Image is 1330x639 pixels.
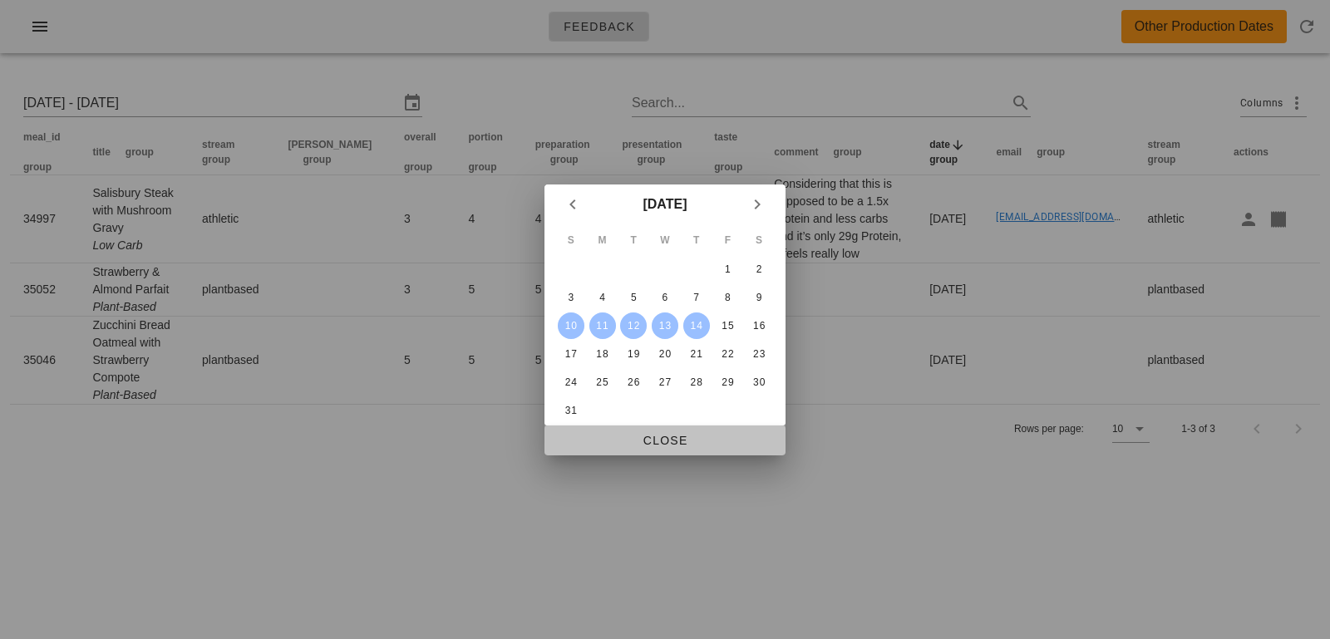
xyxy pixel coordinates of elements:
[683,292,710,303] div: 7
[714,263,741,275] div: 1
[714,376,741,388] div: 29
[746,320,772,332] div: 16
[746,292,772,303] div: 9
[742,189,772,219] button: Next month
[652,341,678,367] button: 20
[714,341,741,367] button: 22
[558,284,584,311] button: 3
[558,376,584,388] div: 24
[652,348,678,360] div: 20
[714,256,741,283] button: 1
[556,226,586,254] th: S
[714,284,741,311] button: 8
[558,341,584,367] button: 17
[589,312,616,339] button: 11
[589,292,616,303] div: 4
[589,341,616,367] button: 18
[558,292,584,303] div: 3
[683,320,710,332] div: 14
[588,226,618,254] th: M
[714,312,741,339] button: 15
[544,425,786,455] button: Close
[558,320,584,332] div: 10
[714,292,741,303] div: 8
[589,376,616,388] div: 25
[683,376,710,388] div: 28
[713,226,743,254] th: F
[683,341,710,367] button: 21
[746,348,772,360] div: 23
[620,284,647,311] button: 5
[558,189,588,219] button: Previous month
[620,348,647,360] div: 19
[652,320,678,332] div: 13
[714,348,741,360] div: 22
[683,369,710,396] button: 28
[746,369,772,396] button: 30
[714,320,741,332] div: 15
[652,369,678,396] button: 27
[746,376,772,388] div: 30
[682,226,712,254] th: T
[558,312,584,339] button: 10
[652,284,678,311] button: 6
[620,341,647,367] button: 19
[683,312,710,339] button: 14
[558,369,584,396] button: 24
[620,376,647,388] div: 26
[746,312,772,339] button: 16
[618,226,648,254] th: T
[746,284,772,311] button: 9
[652,312,678,339] button: 13
[683,284,710,311] button: 7
[589,284,616,311] button: 4
[746,341,772,367] button: 23
[746,263,772,275] div: 2
[652,292,678,303] div: 6
[620,320,647,332] div: 12
[558,434,772,447] span: Close
[558,405,584,416] div: 31
[652,376,678,388] div: 27
[620,369,647,396] button: 26
[620,292,647,303] div: 5
[558,397,584,424] button: 31
[558,348,584,360] div: 17
[589,320,616,332] div: 11
[714,369,741,396] button: 29
[650,226,680,254] th: W
[746,256,772,283] button: 2
[589,369,616,396] button: 25
[636,188,693,221] button: [DATE]
[589,348,616,360] div: 18
[744,226,774,254] th: S
[620,312,647,339] button: 12
[683,348,710,360] div: 21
